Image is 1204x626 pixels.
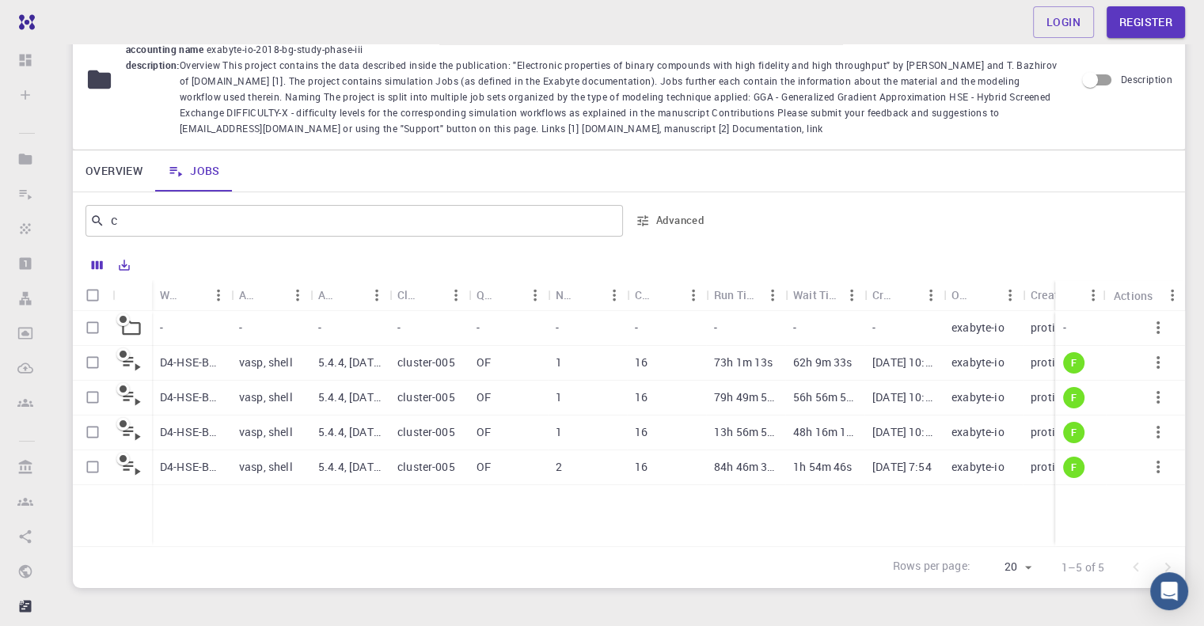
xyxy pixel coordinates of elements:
[397,279,418,310] div: Cluster
[1031,389,1073,405] p: protik77
[627,279,706,310] div: Cores
[397,320,401,336] p: -
[231,279,310,310] div: Application
[443,283,469,308] button: Menu
[635,424,648,440] p: 16
[310,279,389,310] div: Application Version
[152,279,231,310] div: Workflow Name
[1031,320,1073,336] p: protik77
[1063,422,1084,443] div: finished
[872,279,893,310] div: Created
[635,279,655,310] div: Cores
[839,283,864,308] button: Menu
[864,279,944,310] div: Created
[1031,355,1073,370] p: protik77
[126,43,207,55] span: accounting name
[706,279,785,310] div: Run Time
[655,283,681,308] button: Sort
[1065,391,1083,404] span: F
[522,283,548,308] button: Menu
[977,556,1036,579] div: 20
[1063,387,1084,408] div: finished
[1065,426,1083,439] span: F
[1121,73,1172,85] span: Description
[872,355,936,370] p: [DATE] 10:53
[477,389,491,405] p: OF
[239,279,260,310] div: Application
[714,279,760,310] div: Run Time
[872,424,936,440] p: [DATE] 10:52
[180,283,206,308] button: Sort
[1081,283,1106,308] button: Menu
[1063,457,1084,478] div: finished
[681,283,706,308] button: Menu
[397,355,455,370] p: cluster-005
[112,280,152,311] div: Icon
[556,424,562,440] p: 1
[556,389,562,405] p: 1
[793,424,856,440] p: 48h 16m 15s
[477,355,491,370] p: OF
[364,283,389,308] button: Menu
[1063,352,1084,374] div: finished
[180,58,1062,137] span: Overview This project contains the data described inside the publication: "Electronic properties ...
[111,252,138,278] button: Export
[477,424,491,440] p: OF
[1063,320,1066,336] p: -
[556,459,562,475] p: 2
[951,320,1005,336] p: exabyte-io
[635,320,638,336] p: -
[556,279,576,310] div: Nodes
[629,208,712,233] button: Advanced
[714,320,717,336] p: -
[1031,279,1069,310] div: Creator
[714,459,777,475] p: 84h 46m 32s
[397,459,455,475] p: cluster-005
[260,283,285,308] button: Sort
[318,459,382,475] p: 5.4.4, [DATE]
[418,283,443,308] button: Sort
[1055,280,1106,311] div: Status
[160,389,223,405] p: D4-HSE-BS-BG-DOS (final)
[951,459,1005,475] p: exabyte-io
[951,424,1005,440] p: exabyte-io
[318,424,382,440] p: 5.4.4, [DATE]
[477,279,497,310] div: Queue
[893,283,918,308] button: Sort
[318,355,382,370] p: 5.4.4, [DATE]
[160,459,223,475] p: D4-HSE-BS-BG-DOS-N2
[239,355,293,370] p: vasp, shell
[548,279,627,310] div: Nodes
[872,459,932,475] p: [DATE] 7:54
[602,283,627,308] button: Menu
[397,389,455,405] p: cluster-005
[477,459,491,475] p: OF
[1065,356,1083,370] span: F
[635,389,648,405] p: 16
[1106,280,1185,311] div: Actions
[785,279,864,310] div: Wait Time
[793,320,796,336] p: -
[793,389,856,405] p: 56h 56m 55s
[239,459,293,475] p: vasp, shell
[1031,424,1073,440] p: protik77
[997,283,1023,308] button: Menu
[318,279,339,310] div: Application Version
[206,283,231,308] button: Menu
[1150,572,1188,610] div: Open Intercom Messenger
[239,424,293,440] p: vasp, shell
[714,389,777,405] p: 79h 49m 57s
[1062,560,1104,575] p: 1–5 of 5
[477,320,480,336] p: -
[1063,283,1088,308] button: Sort
[397,424,455,440] p: cluster-005
[793,279,839,310] div: Wait Time
[84,252,111,278] button: Columns
[793,459,853,475] p: 1h 54m 46s
[556,320,559,336] p: -
[951,355,1005,370] p: exabyte-io
[951,389,1005,405] p: exabyte-io
[1065,461,1083,474] span: F
[497,283,522,308] button: Sort
[714,355,773,370] p: 73h 1m 13s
